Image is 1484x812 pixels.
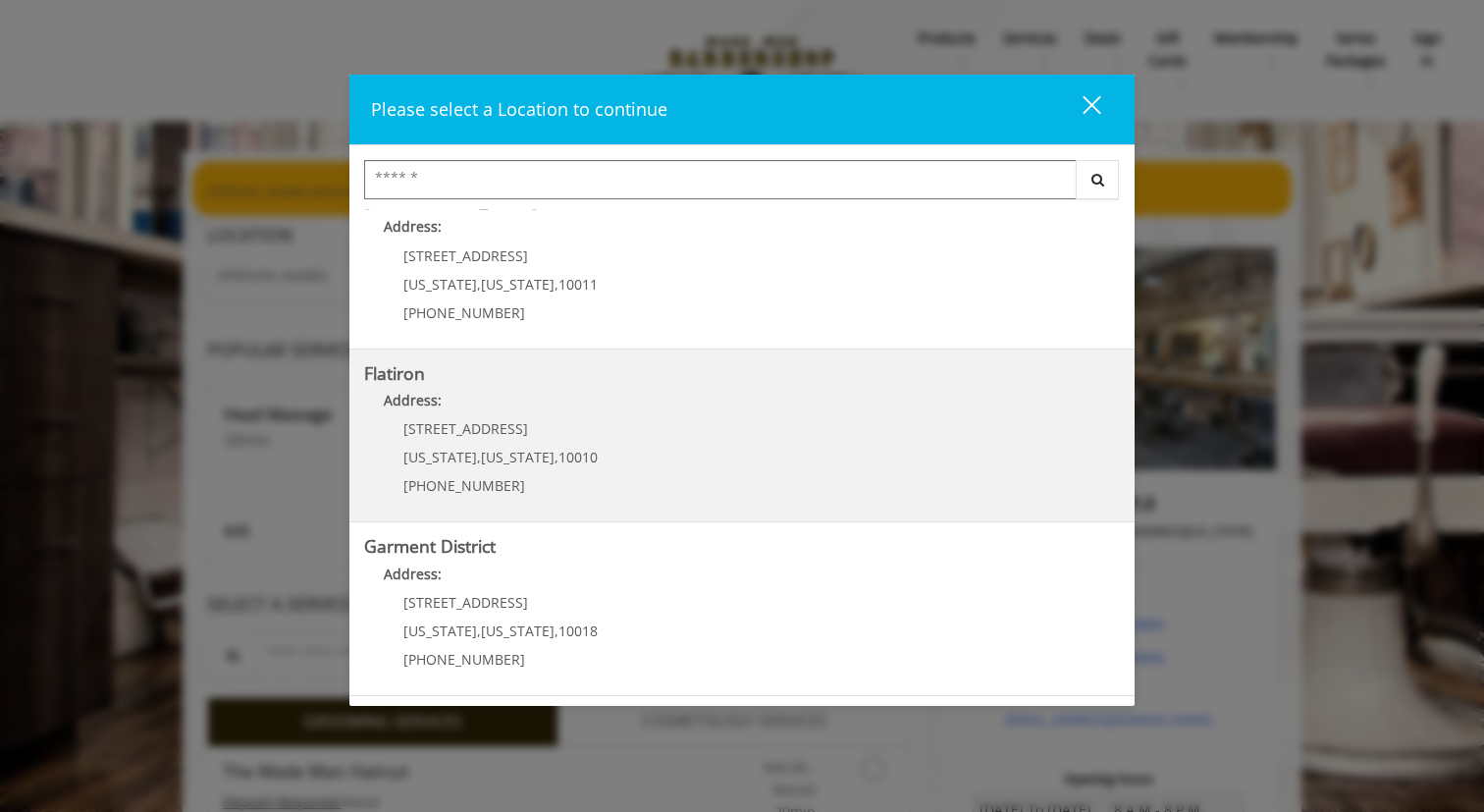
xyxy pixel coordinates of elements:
span: , [477,622,481,640]
span: [STREET_ADDRESS] [403,419,528,438]
div: Center Select [364,160,1120,209]
span: , [555,622,558,640]
b: Address: [384,565,442,583]
span: [PHONE_NUMBER] [403,303,525,322]
span: [US_STATE] [403,622,477,640]
span: , [477,448,481,466]
span: [US_STATE] [403,275,477,294]
span: , [555,448,558,466]
i: Search button [1086,173,1109,187]
input: Search Center [364,160,1077,199]
span: [US_STATE] [481,275,555,294]
span: [PHONE_NUMBER] [403,476,525,495]
div: close dialog [1060,94,1099,124]
span: 10011 [558,275,598,294]
span: , [477,275,481,294]
span: 10018 [558,622,598,640]
span: [STREET_ADDRESS] [403,593,528,612]
span: 10010 [558,448,598,466]
b: Address: [384,391,442,409]
span: [US_STATE] [403,448,477,466]
span: Please select a Location to continue [371,97,667,121]
b: Garment District [364,534,496,558]
span: [STREET_ADDRESS] [403,246,528,265]
span: , [555,275,558,294]
span: [PHONE_NUMBER] [403,650,525,669]
b: Address: [384,217,442,236]
span: [US_STATE] [481,622,555,640]
b: Flatiron [364,361,425,385]
button: close dialog [1046,89,1113,130]
span: [US_STATE] [481,448,555,466]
